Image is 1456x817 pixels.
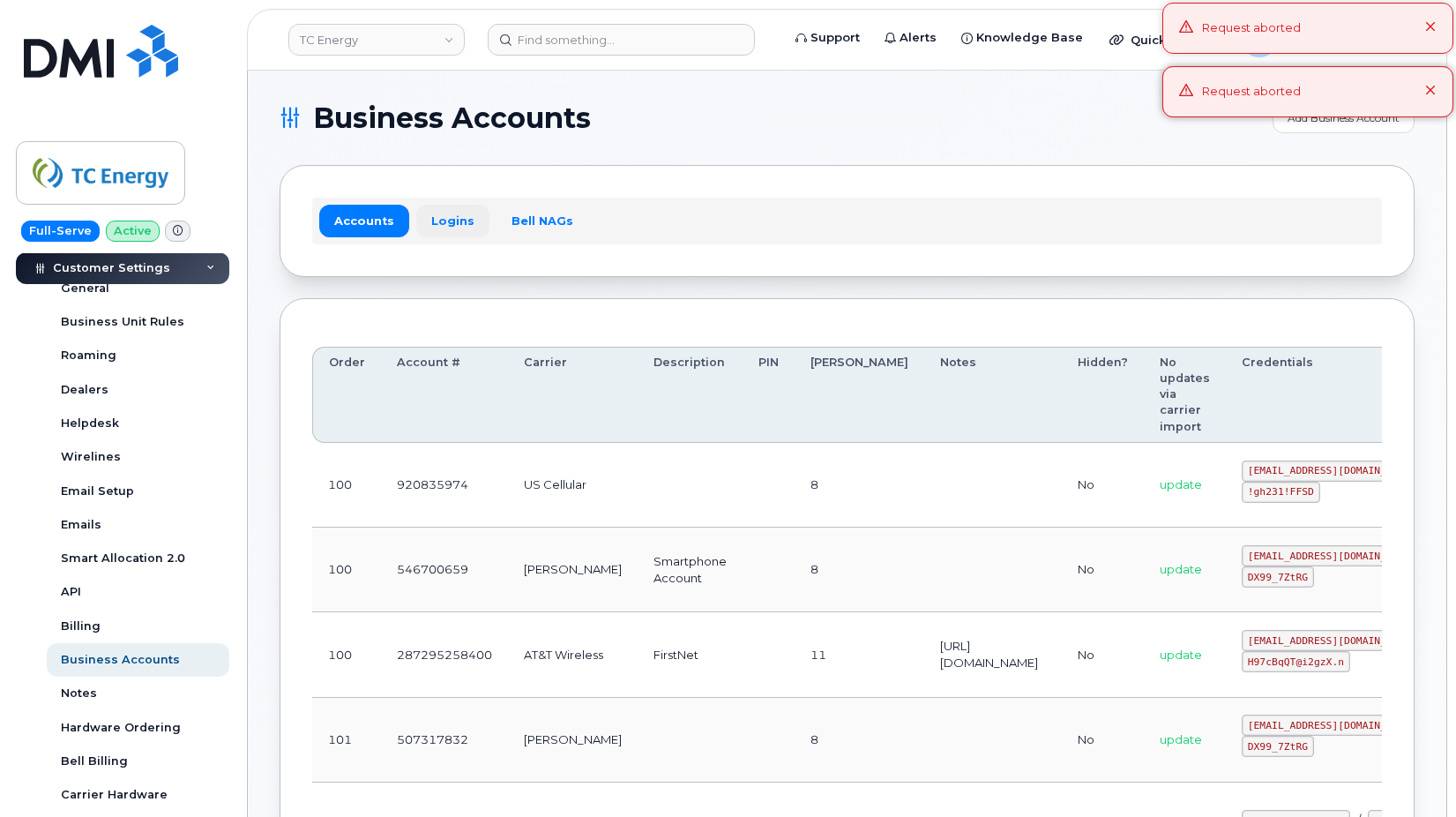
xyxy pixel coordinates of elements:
td: 100 [312,612,381,697]
td: 8 [795,528,924,612]
code: [EMAIL_ADDRESS][DOMAIN_NAME] [1242,715,1422,736]
th: Notes [924,347,1062,443]
td: 287295258400 [381,612,508,697]
td: [PERSON_NAME] [508,528,638,612]
th: Carrier [508,347,638,443]
td: US Cellular [508,443,638,528]
span: Business Accounts [313,105,591,131]
td: No [1062,612,1144,697]
th: PIN [743,347,795,443]
th: Description [638,347,743,443]
th: Order [312,347,381,443]
code: H97cBqQT@i2gzX.n [1242,651,1350,672]
td: No [1062,698,1144,783]
th: No updates via carrier import [1144,347,1226,443]
a: Add Business Account [1273,102,1415,133]
code: DX99_7ZtRG [1242,736,1314,757]
code: [EMAIL_ADDRESS][DOMAIN_NAME] [1242,630,1422,651]
td: [PERSON_NAME] [508,698,638,783]
td: 100 [312,528,381,612]
code: [EMAIL_ADDRESS][DOMAIN_NAME] [1242,545,1422,566]
td: No [1062,528,1144,612]
span: update [1160,562,1202,576]
td: No [1062,443,1144,528]
td: 546700659 [381,528,508,612]
td: 8 [795,698,924,783]
code: DX99_7ZtRG [1242,566,1314,588]
td: Smartphone Account [638,528,743,612]
span: update [1160,648,1202,662]
td: 8 [795,443,924,528]
th: [PERSON_NAME] [795,347,924,443]
code: !gh231!FFSD [1242,482,1320,503]
span: update [1160,732,1202,746]
td: 920835974 [381,443,508,528]
a: Accounts [319,205,409,236]
td: 507317832 [381,698,508,783]
th: Hidden? [1062,347,1144,443]
a: Logins [416,205,489,236]
a: Bell NAGs [497,205,588,236]
td: AT&T Wireless [508,612,638,697]
td: 11 [795,612,924,697]
td: FirstNet [638,612,743,697]
th: Account # [381,347,508,443]
code: [EMAIL_ADDRESS][DOMAIN_NAME] [1242,461,1422,482]
iframe: Messenger Launcher [1379,740,1443,804]
td: 100 [312,443,381,528]
td: 101 [312,698,381,783]
div: Request aborted [1202,19,1301,37]
span: update [1160,477,1202,491]
div: Request aborted [1202,83,1301,101]
td: [URL][DOMAIN_NAME] [924,612,1062,697]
